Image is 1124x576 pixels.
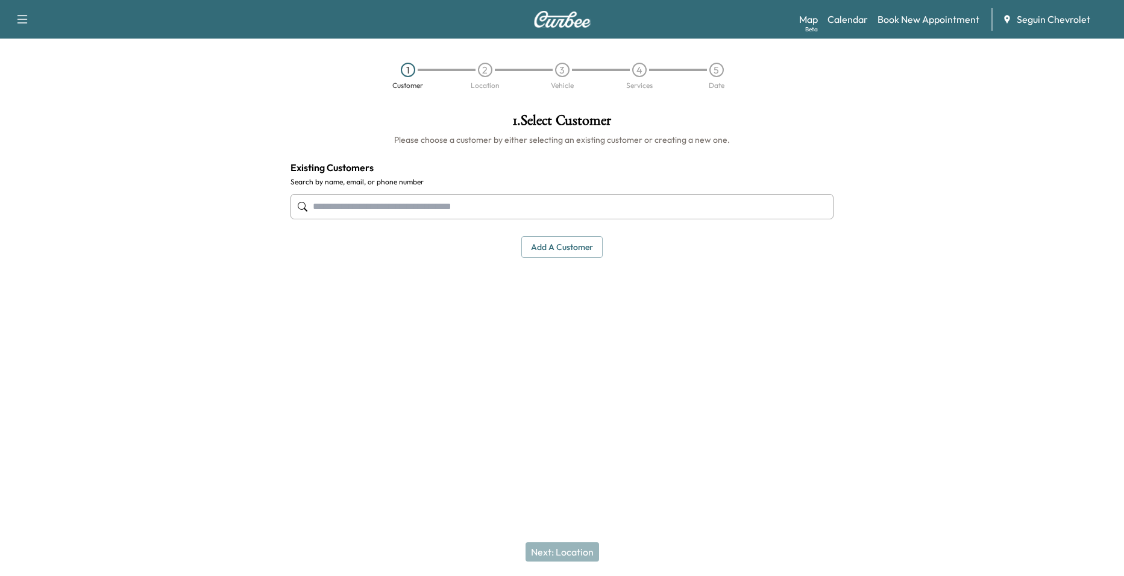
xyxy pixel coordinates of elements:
[805,25,818,34] div: Beta
[709,82,724,89] div: Date
[401,63,415,77] div: 1
[290,177,834,187] label: Search by name, email, or phone number
[1017,12,1090,27] span: Seguin Chevrolet
[392,82,423,89] div: Customer
[799,12,818,27] a: MapBeta
[290,134,834,146] h6: Please choose a customer by either selecting an existing customer or creating a new one.
[632,63,647,77] div: 4
[471,82,500,89] div: Location
[551,82,574,89] div: Vehicle
[478,63,492,77] div: 2
[533,11,591,28] img: Curbee Logo
[827,12,868,27] a: Calendar
[555,63,570,77] div: 3
[290,160,834,175] h4: Existing Customers
[521,236,603,258] button: Add a customer
[290,113,834,134] h1: 1 . Select Customer
[878,12,979,27] a: Book New Appointment
[626,82,653,89] div: Services
[709,63,724,77] div: 5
